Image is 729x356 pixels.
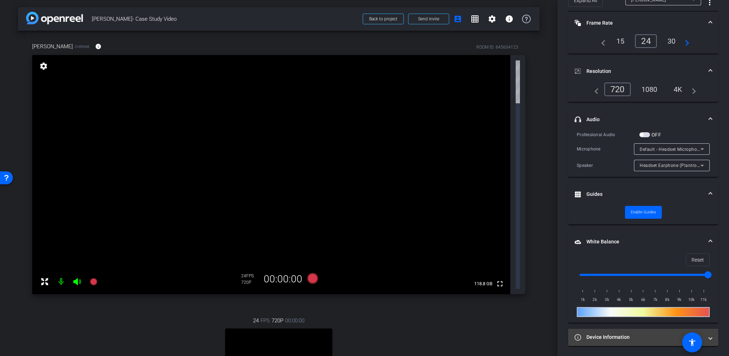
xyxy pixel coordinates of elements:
span: Send invite [418,16,439,22]
button: Send invite [408,14,449,24]
span: 7k [649,296,661,303]
span: Enable Guides [631,207,656,218]
mat-icon: fullscreen [496,280,504,288]
button: Reset [686,253,710,266]
mat-panel-title: White Balance [575,238,703,246]
div: Frame Rate [568,34,718,54]
span: 10k [685,296,698,303]
mat-expansion-panel-header: Frame Rate [568,11,718,34]
div: Speaker [577,162,634,169]
mat-expansion-panel-header: White Balance [568,231,718,253]
mat-expansion-panel-header: Resolution [568,60,718,83]
span: 6k [637,296,649,303]
span: 5k [625,296,637,303]
span: FPS [261,317,270,325]
div: 15 [611,35,630,47]
span: 11k [698,296,710,303]
mat-icon: navigate_next [681,37,689,45]
div: Resolution [568,83,718,102]
button: Back to project [363,14,404,24]
mat-icon: grid_on [471,15,479,23]
div: Audio [568,131,718,177]
div: Guides [568,206,718,224]
span: FPS [246,273,254,278]
div: ROOM ID: 845604123 [476,44,518,50]
div: Microphone [577,145,634,153]
label: OFF [650,131,661,138]
mat-icon: account_box [453,15,462,23]
span: 118.8 GB [472,280,495,288]
div: Professional Audio [577,131,639,138]
span: 4k [613,296,625,303]
span: 8k [661,296,674,303]
div: 24 [241,273,259,279]
div: 720 [604,83,631,96]
mat-panel-title: Guides [575,191,703,198]
div: 30 [662,35,681,47]
span: 00:00:00 [285,317,304,325]
span: Chrome [75,44,90,49]
mat-panel-title: Audio [575,116,703,123]
mat-icon: navigate_before [590,85,599,94]
mat-icon: navigate_before [597,37,606,45]
mat-icon: info [95,43,101,50]
mat-icon: settings [39,62,49,70]
mat-icon: info [505,15,514,23]
div: 720P [241,280,259,285]
div: 4K [668,83,688,95]
mat-panel-title: Device Information [575,333,703,341]
img: app-logo [26,12,83,24]
span: 2k [589,296,601,303]
button: Enable Guides [625,206,662,219]
div: 24 [635,34,657,48]
div: 00:00:00 [259,273,307,285]
mat-icon: settings [488,15,496,23]
span: [PERSON_NAME] [32,43,73,50]
span: Reset [691,253,704,267]
mat-expansion-panel-header: Audio [568,108,718,131]
mat-expansion-panel-header: Guides [568,183,718,206]
span: 1k [577,296,589,303]
span: Back to project [369,16,397,21]
mat-icon: navigate_next [688,85,696,94]
mat-panel-title: Frame Rate [575,19,703,27]
div: White Balance [568,253,718,323]
mat-expansion-panel-header: Device Information [568,329,718,346]
mat-icon: accessibility [688,338,696,347]
div: 1080 [636,83,663,95]
span: 9k [674,296,686,303]
span: 24 [253,317,259,325]
span: 3k [601,296,613,303]
span: 720P [272,317,283,325]
mat-panel-title: Resolution [575,68,703,75]
span: [PERSON_NAME]- Case Study Video [92,12,358,26]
